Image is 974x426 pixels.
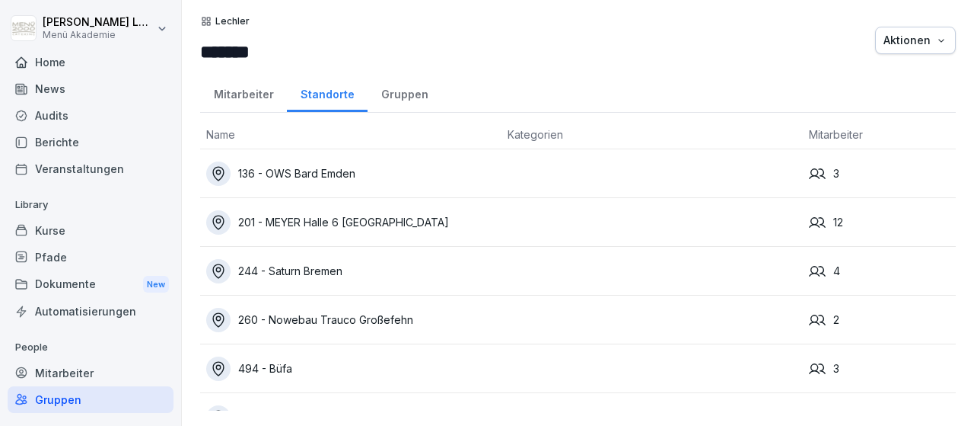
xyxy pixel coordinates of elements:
[8,244,173,271] a: Pfade
[875,27,956,54] button: Aktionen
[8,49,173,75] a: Home
[206,210,495,235] div: 201 - MEYER Halle 6 [GEOGRAPHIC_DATA]
[8,386,173,413] a: Gruppen
[43,16,154,29] p: [PERSON_NAME] Lechler
[8,298,173,325] a: Automatisierungen
[206,357,495,381] div: 494 - Büfa
[8,155,173,182] a: Veranstaltungen
[8,335,173,360] p: People
[8,271,173,299] a: DokumenteNew
[8,271,173,299] div: Dokumente
[809,263,950,280] div: 4
[809,360,950,377] div: 3
[206,259,495,283] div: 244 - Saturn Bremen
[215,16,250,27] p: Lechler
[143,276,169,293] div: New
[200,120,501,149] th: Name
[8,217,173,244] a: Kurse
[287,73,368,112] a: Standorte
[883,32,947,49] div: Aktionen
[368,73,441,112] a: Gruppen
[8,102,173,129] a: Audits
[206,162,495,186] div: 136 - OWS Bard Emden
[8,360,173,386] a: Mitarbeiter
[8,75,173,102] a: News
[501,120,803,149] th: Kategorien
[809,312,950,328] div: 2
[803,120,956,149] th: Mitarbeiter
[206,308,495,332] div: 260 - Nowebau Trauco Großefehn
[809,165,950,182] div: 3
[8,129,173,155] a: Berichte
[200,73,287,112] a: Mitarbeiter
[43,30,154,40] p: Menü Akademie
[809,214,950,231] div: 12
[8,193,173,217] p: Library
[809,409,950,426] div: 14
